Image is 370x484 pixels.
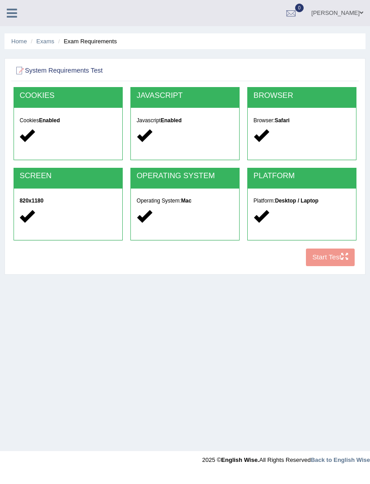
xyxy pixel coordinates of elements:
h2: BROWSER [254,92,351,100]
h2: PLATFORM [254,172,351,180]
strong: Enabled [39,117,60,124]
a: Exams [37,38,55,45]
h5: Cookies [19,118,116,124]
h5: Javascript [137,118,234,124]
h2: OPERATING SYSTEM [137,172,234,180]
strong: Safari [275,117,290,124]
strong: Mac [181,198,191,204]
h5: Browser: [254,118,351,124]
strong: Desktop / Laptop [275,198,318,204]
strong: 820x1180 [19,198,43,204]
h2: SCREEN [19,172,116,180]
h5: Operating System: [137,198,234,204]
a: Home [11,38,27,45]
strong: Enabled [161,117,181,124]
li: Exam Requirements [56,37,117,46]
h2: COOKIES [19,92,116,100]
span: 0 [295,4,304,12]
h2: JAVASCRIPT [137,92,234,100]
a: Back to English Wise [311,456,370,463]
h5: Platform: [254,198,351,204]
h2: System Requirements Test [14,65,227,77]
strong: English Wise. [221,456,259,463]
div: 2025 © All Rights Reserved [202,451,370,464]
